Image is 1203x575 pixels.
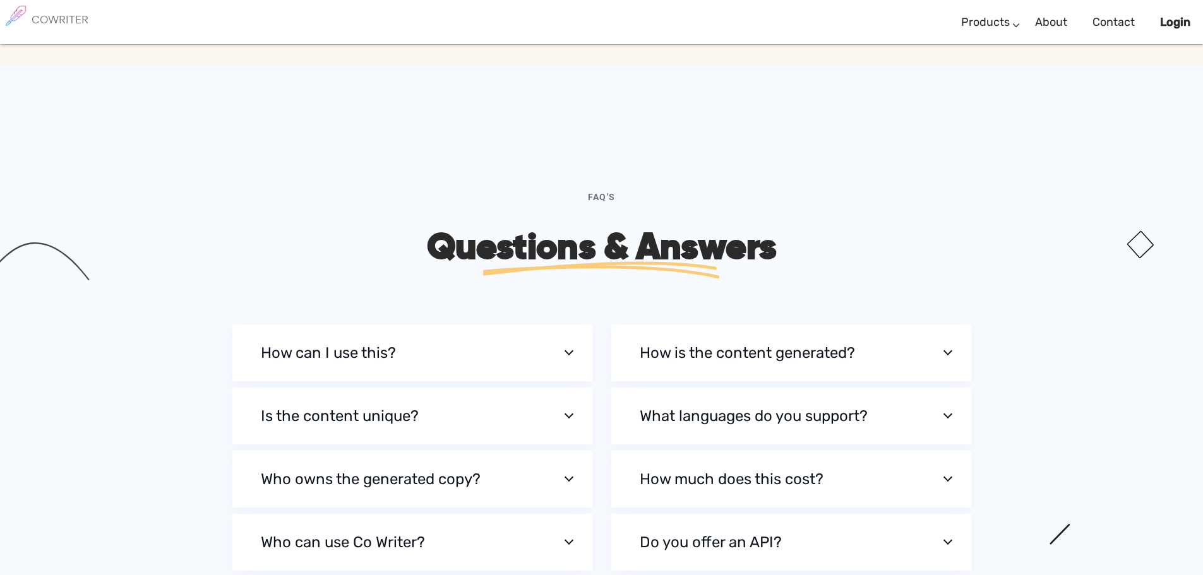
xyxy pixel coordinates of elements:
button: What languages do you support? [611,388,971,444]
a: About [1035,4,1067,41]
a: Contact [1092,4,1135,41]
h6: FAQ's [400,192,803,212]
span: Questions & Answers [427,223,777,270]
img: shape [1050,520,1070,548]
b: Login [1160,15,1190,29]
a: Products [961,4,1010,41]
button: Is the content unique? [232,388,592,444]
button: How can I use this? [232,324,592,381]
img: shape [1126,230,1155,259]
button: How is the content generated? [611,324,971,381]
button: Who owns the generated copy? [232,451,592,507]
a: Login [1160,4,1190,41]
button: Who can use Co Writer? [232,514,592,571]
button: How much does this cost? [611,451,971,507]
button: Do you offer an API? [611,514,971,571]
h6: COWRITER [32,14,88,25]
